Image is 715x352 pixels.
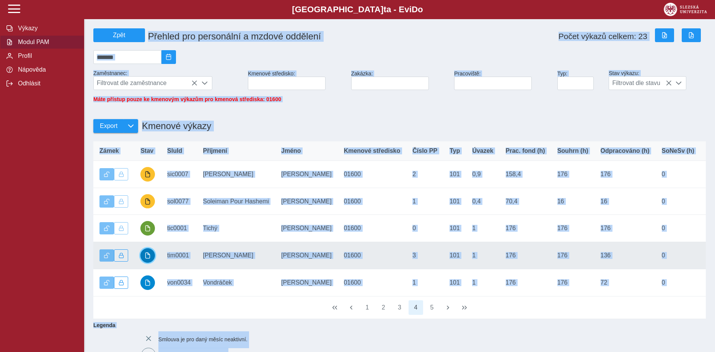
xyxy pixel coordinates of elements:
td: [PERSON_NAME] [275,188,338,215]
button: 5 [425,300,439,315]
td: 0,4 [466,188,499,215]
div: Pracoviště: [451,67,554,93]
span: Smlouva je pro daný měsíc neaktivní. [158,336,248,342]
td: 0 [406,215,443,242]
button: 4 [409,300,423,315]
button: schváleno [140,275,155,290]
span: t [383,5,386,14]
td: 16 [551,188,594,215]
div: Typ: [554,67,606,93]
span: Počet výkazů celkem: 23 [559,32,647,41]
td: [PERSON_NAME] [275,215,338,242]
td: [PERSON_NAME] [275,161,338,188]
td: 0 [656,161,700,188]
td: 101 [443,215,466,242]
span: Nápověda [16,66,78,73]
button: Uzamknout lze pouze výkaz, který je podepsán a schválen. [114,168,129,180]
td: 01600 [338,188,407,215]
td: 0,9 [466,161,499,188]
span: Jméno [281,147,301,154]
span: Máte přístup pouze ke kmenovým výkazům pro kmenová střediska: 01600 [93,96,281,102]
span: Typ [450,147,460,154]
td: 101 [443,269,466,296]
span: Číslo PP [412,147,437,154]
td: 136 [594,242,656,269]
td: 1 [406,188,443,215]
button: Uzamknout [114,277,129,289]
button: probíhají úpravy [140,167,155,182]
td: 101 [443,161,466,188]
td: [PERSON_NAME] [197,161,275,188]
td: 2 [406,161,443,188]
h1: Přehled pro personální a mzdové oddělení [145,28,454,45]
button: 3 [393,300,407,315]
td: 72 [594,269,656,296]
span: Odpracováno (h) [601,147,650,154]
td: sic0007 [161,161,197,188]
span: Kmenové středisko [344,147,401,154]
td: Vondráček [197,269,275,296]
td: 3 [406,242,443,269]
span: Zámek [99,147,119,154]
span: Prac. fond (h) [506,147,545,154]
td: 176 [500,269,551,296]
button: Export do PDF [682,28,701,42]
span: Úvazek [472,147,493,154]
td: 0 [656,188,700,215]
button: 2 [376,300,391,315]
div: Zakázka: [348,67,451,93]
td: [PERSON_NAME] [197,242,275,269]
td: tic0001 [161,215,197,242]
button: Export [93,119,124,133]
td: 0 [656,242,700,269]
td: 1 [466,242,499,269]
td: sol0077 [161,188,197,215]
button: Výkaz je odemčen. [99,277,114,289]
button: Výkaz je odemčen. [99,168,114,180]
td: 176 [551,242,594,269]
td: Soleiman Pour Hashemi [197,188,275,215]
b: [GEOGRAPHIC_DATA] a - Evi [23,5,692,15]
button: Výkaz je odemčen. [99,222,114,234]
td: 101 [443,188,466,215]
span: Odhlásit [16,80,78,87]
button: schváleno [140,248,155,263]
button: Uzamknout lze pouze výkaz, který je podepsán a schválen. [114,195,129,208]
button: Uzamknout [114,249,129,262]
td: 70,4 [500,188,551,215]
span: Filtrovat dle zaměstnance [94,77,197,90]
td: von0034 [161,269,197,296]
td: 176 [594,161,656,188]
span: Zpět [97,32,142,39]
td: Tichý [197,215,275,242]
span: Modul PAM [16,39,78,46]
span: Export [100,123,117,129]
td: 176 [551,269,594,296]
td: 01600 [338,242,407,269]
button: Uzamknout lze pouze výkaz, který je podepsán a schválen. [114,222,129,234]
span: Příjmení [203,147,227,154]
td: [PERSON_NAME] [275,269,338,296]
button: probíhají úpravy [140,194,155,209]
button: Výkaz je odemčen. [99,195,114,208]
div: Zaměstnanec: [90,67,245,93]
td: 01600 [338,269,407,296]
td: 158,4 [500,161,551,188]
div: Stav výkazu: [606,67,709,93]
b: Legenda [90,319,703,331]
td: 0 [656,269,700,296]
td: tim0001 [161,242,197,269]
td: 176 [500,242,551,269]
span: o [418,5,423,14]
button: 1 [360,300,375,315]
span: Profil [16,52,78,59]
td: 176 [594,215,656,242]
td: 1 [406,269,443,296]
span: D [412,5,418,14]
button: Výkaz je odemčen. [99,249,114,262]
td: 101 [443,242,466,269]
span: Souhrn (h) [557,147,588,154]
button: Zpět [93,28,145,42]
td: 176 [551,215,594,242]
td: [PERSON_NAME] [275,242,338,269]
